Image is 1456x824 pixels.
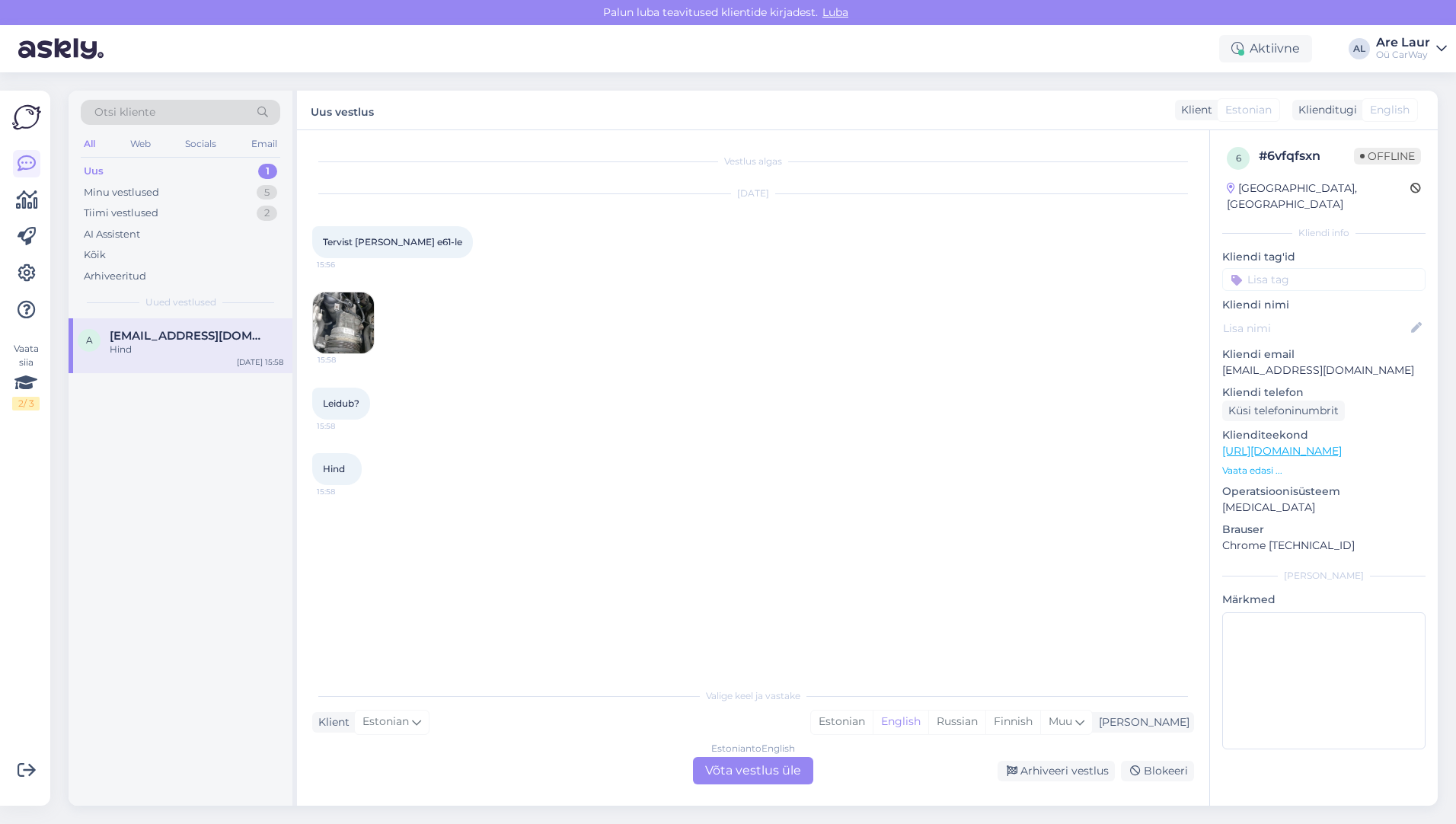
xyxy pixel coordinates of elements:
[1222,592,1426,608] p: Märkmed
[1349,38,1370,59] div: AL
[311,100,374,120] label: Uus vestlus
[84,248,106,263] div: Kõik
[84,185,159,200] div: Minu vestlused
[818,5,853,19] span: Luba
[1222,297,1426,313] p: Kliendi nimi
[1222,268,1426,291] input: Lisa tag
[811,711,873,733] div: Estonian
[1219,35,1312,62] div: Aktiivne
[1222,538,1426,554] p: Chrome [TECHNICAL_ID]
[317,486,374,497] span: 15:58
[145,295,216,309] span: Uued vestlused
[1223,320,1408,337] input: Lisa nimi
[312,187,1194,200] div: [DATE]
[94,104,155,120] span: Otsi kliente
[1222,385,1426,401] p: Kliendi telefon
[1222,401,1345,421] div: Küsi telefoninumbrit
[1370,102,1410,118] span: English
[313,292,374,353] img: Attachment
[84,206,158,221] div: Tiimi vestlused
[1236,152,1241,164] span: 6
[1259,147,1354,165] div: # 6vfqfsxn
[182,134,219,154] div: Socials
[693,757,813,784] div: Võta vestlus üle
[873,711,928,733] div: English
[1093,714,1189,730] div: [PERSON_NAME]
[84,269,146,284] div: Arhiveeritud
[1121,761,1194,781] div: Blokeeri
[12,103,41,132] img: Askly Logo
[248,134,280,154] div: Email
[312,689,1194,703] div: Valige keel ja vastake
[1222,500,1426,516] p: [MEDICAL_DATA]
[110,329,268,343] span: Andu.deemant@gmail.com
[317,420,374,432] span: 15:58
[1222,464,1426,477] p: Vaata edasi ...
[1376,37,1447,61] a: Are LaurOü CarWay
[110,343,283,356] div: Hind
[257,206,277,221] div: 2
[258,164,277,179] div: 1
[1222,347,1426,362] p: Kliendi email
[998,761,1115,781] div: Arhiveeri vestlus
[1227,180,1410,212] div: [GEOGRAPHIC_DATA], [GEOGRAPHIC_DATA]
[86,334,93,346] span: A
[1222,444,1342,458] a: [URL][DOMAIN_NAME]
[257,185,277,200] div: 5
[1354,148,1421,164] span: Offline
[1222,522,1426,538] p: Brauser
[1376,37,1430,49] div: Are Laur
[1049,714,1072,728] span: Muu
[323,398,359,409] span: Leidub?
[1222,484,1426,500] p: Operatsioonisüsteem
[1376,49,1430,61] div: Oü CarWay
[323,463,345,474] span: Hind
[12,397,40,410] div: 2 / 3
[318,354,375,366] span: 15:58
[312,714,350,730] div: Klient
[928,711,985,733] div: Russian
[1292,102,1357,118] div: Klienditugi
[711,742,795,755] div: Estonian to English
[1222,249,1426,265] p: Kliendi tag'id
[362,714,409,730] span: Estonian
[317,259,374,270] span: 15:56
[84,164,104,179] div: Uus
[1222,427,1426,443] p: Klienditeekond
[1222,226,1426,240] div: Kliendi info
[84,227,140,242] div: AI Assistent
[312,155,1194,168] div: Vestlus algas
[985,711,1040,733] div: Finnish
[323,236,462,248] span: Tervist [PERSON_NAME] e61-le
[1222,569,1426,583] div: [PERSON_NAME]
[127,134,154,154] div: Web
[81,134,98,154] div: All
[1175,102,1212,118] div: Klient
[237,356,283,368] div: [DATE] 15:58
[1225,102,1272,118] span: Estonian
[12,342,40,410] div: Vaata siia
[1222,362,1426,378] p: [EMAIL_ADDRESS][DOMAIN_NAME]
